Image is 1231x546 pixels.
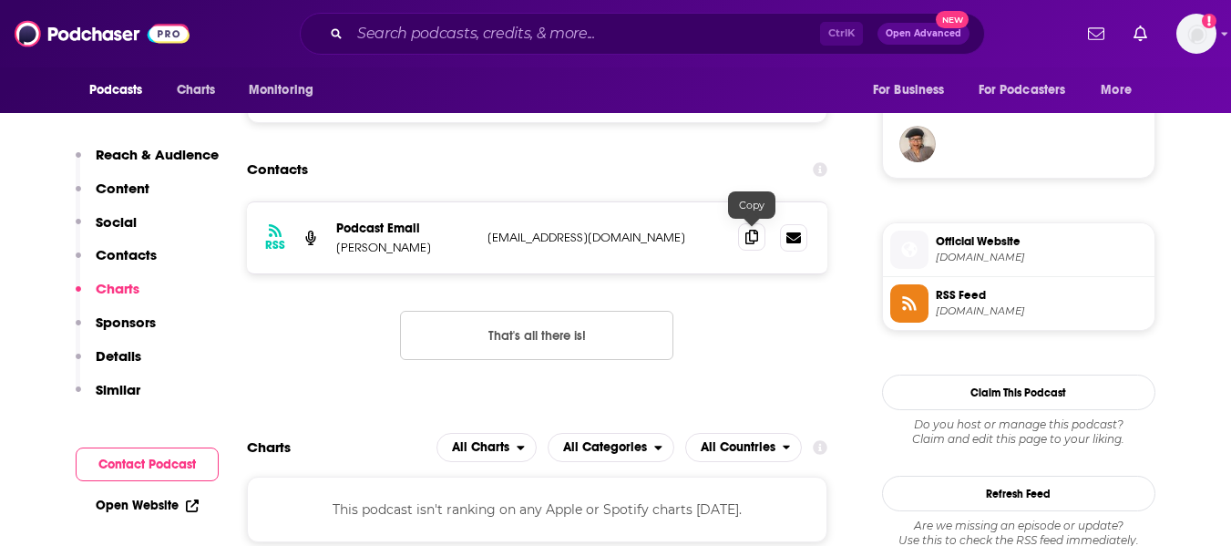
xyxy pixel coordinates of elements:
a: Official Website[DOMAIN_NAME] [890,231,1147,269]
span: New [936,11,969,28]
button: Content [76,180,149,213]
a: Charts [165,73,227,108]
svg: Add a profile image [1202,14,1216,28]
p: Content [96,180,149,197]
div: Copy [728,191,775,219]
p: Reach & Audience [96,146,219,163]
button: Sponsors [76,314,156,347]
button: Nothing here. [400,311,673,360]
span: Ctrl K [820,22,863,46]
a: Show notifications dropdown [1081,18,1112,49]
p: Charts [96,280,139,297]
span: RSS Feed [936,287,1147,304]
p: Sponsors [96,314,156,331]
button: Contact Podcast [76,448,219,481]
div: This podcast isn't ranking on any Apple or Spotify charts [DATE]. [247,477,828,542]
span: For Podcasters [979,77,1066,103]
img: VirtuousQueen12 [899,126,936,162]
span: All Charts [452,441,509,454]
p: Social [96,213,137,231]
h2: Charts [247,438,291,456]
h2: Countries [685,433,803,462]
p: Podcast Email [336,221,473,236]
button: open menu [77,73,167,108]
span: All Countries [701,441,775,454]
span: For Business [873,77,945,103]
span: Podcasts [89,77,143,103]
button: open menu [685,433,803,462]
button: open menu [1088,73,1154,108]
div: Claim and edit this page to your liking. [882,417,1155,447]
button: Show profile menu [1176,14,1216,54]
button: open menu [236,73,337,108]
span: Do you host or manage this podcast? [882,417,1155,432]
button: Refresh Feed [882,476,1155,511]
p: Contacts [96,246,157,263]
span: Monitoring [249,77,313,103]
input: Search podcasts, credits, & more... [350,19,820,48]
p: Similar [96,381,140,398]
a: Open Website [96,498,199,513]
button: Social [76,213,137,247]
span: kimlenglingauthor.com [936,251,1147,264]
h2: Categories [548,433,674,462]
button: Reach & Audience [76,146,219,180]
a: Show notifications dropdown [1126,18,1154,49]
span: All Categories [563,441,647,454]
button: Open AdvancedNew [877,23,969,45]
span: Open Advanced [886,29,961,38]
p: Details [96,347,141,365]
img: Podchaser - Follow, Share and Rate Podcasts [15,16,190,51]
button: Similar [76,381,140,415]
button: Charts [76,280,139,314]
button: Contacts [76,246,157,280]
h3: RSS [265,238,285,252]
button: open menu [548,433,674,462]
p: [PERSON_NAME] [336,240,473,255]
h2: Contacts [247,152,308,187]
a: RSS Feed[DOMAIN_NAME] [890,284,1147,323]
span: Official Website [936,233,1147,250]
h2: Platforms [436,433,537,462]
button: Claim This Podcast [882,375,1155,410]
img: User Profile [1176,14,1216,54]
span: Logged in as angelabellBL2024 [1176,14,1216,54]
button: open menu [860,73,968,108]
span: More [1101,77,1132,103]
span: Charts [177,77,216,103]
div: Search podcasts, credits, & more... [300,13,985,55]
span: anchor.fm [936,304,1147,318]
p: [EMAIL_ADDRESS][DOMAIN_NAME] [487,230,724,245]
button: open menu [436,433,537,462]
button: Details [76,347,141,381]
button: open menu [967,73,1093,108]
